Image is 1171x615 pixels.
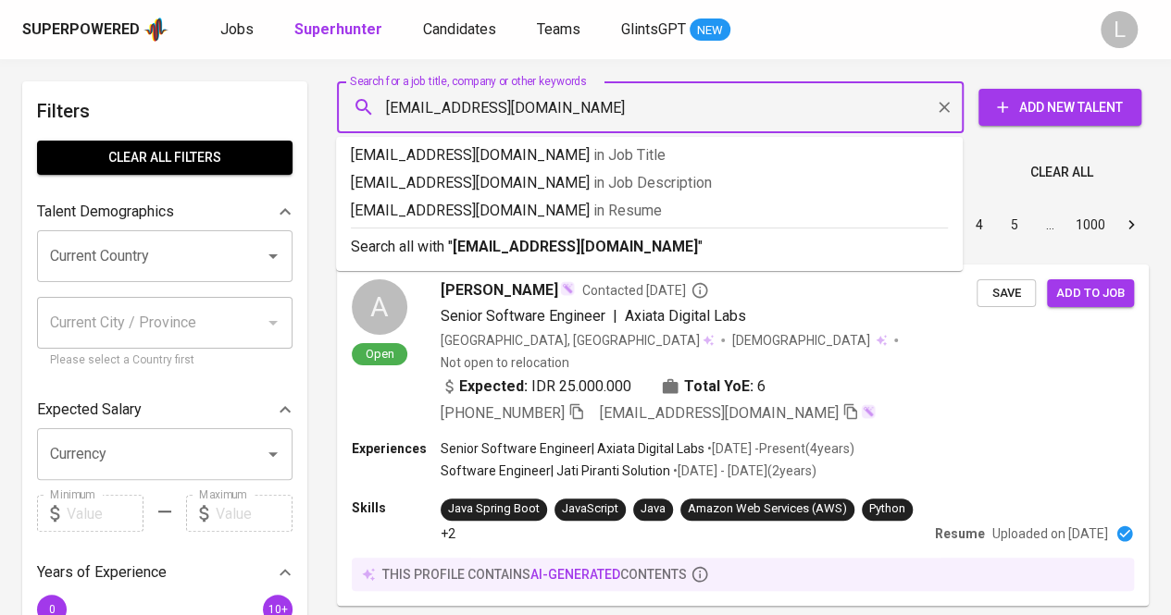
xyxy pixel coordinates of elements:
p: Search all with " " [351,236,948,258]
div: JavaScript [562,500,618,518]
p: Uploaded on [DATE] [992,524,1108,543]
nav: pagination navigation [821,210,1149,240]
div: Java Spring Boot [448,500,540,518]
span: Clear All [1030,161,1093,184]
a: Jobs [220,18,257,42]
p: Not open to relocation [441,353,569,372]
div: Java [641,500,666,518]
div: … [1035,215,1065,234]
button: Go to page 5 [1000,210,1029,240]
img: magic_wand.svg [861,404,876,419]
span: in Resume [593,202,662,219]
span: 6 [757,375,766,398]
span: Save [986,283,1027,304]
div: L [1101,11,1138,48]
input: Value [67,495,143,532]
button: Go to next page [1116,210,1146,240]
span: [DEMOGRAPHIC_DATA] [732,331,873,350]
p: Skills [352,498,441,517]
p: Please select a Country first [50,351,280,370]
span: Candidates [423,20,496,38]
span: Contacted [DATE] [582,281,709,300]
span: Jobs [220,20,254,38]
div: [GEOGRAPHIC_DATA], [GEOGRAPHIC_DATA] [441,331,714,350]
div: Amazon Web Services (AWS) [688,500,847,518]
button: Add to job [1047,279,1134,308]
button: Add New Talent [978,89,1141,126]
p: Software Engineer | Jati Piranti Solution [441,461,670,480]
span: Axiata Digital Labs [625,307,746,325]
span: NEW [690,21,730,40]
span: [EMAIL_ADDRESS][DOMAIN_NAME] [600,404,839,422]
p: [EMAIL_ADDRESS][DOMAIN_NAME] [351,144,948,166]
button: Clear All filters [37,141,293,175]
p: • [DATE] - Present ( 4 years ) [704,439,854,458]
button: Go to page 1000 [1070,210,1111,240]
span: Open [358,346,402,362]
a: GlintsGPT NEW [621,18,730,42]
div: Expected Salary [37,391,293,428]
div: IDR 25.000.000 [441,375,631,398]
span: | [613,305,617,327]
span: in Job Title [593,146,666,164]
div: Python [869,500,905,518]
p: this profile contains contents [382,565,687,584]
a: Superpoweredapp logo [22,16,168,43]
span: GlintsGPT [621,20,686,38]
p: Senior Software Engineer | Axiata Digital Labs [441,439,704,458]
a: AOpen[PERSON_NAME]Contacted [DATE]Senior Software Engineer|Axiata Digital Labs[GEOGRAPHIC_DATA], ... [337,264,1149,606]
span: in Job Description [593,174,712,191]
p: Years of Experience [37,561,167,584]
p: [EMAIL_ADDRESS][DOMAIN_NAME] [351,172,948,194]
input: Value [216,495,293,532]
img: magic_wand.svg [560,281,575,296]
a: Candidates [423,18,500,42]
button: Clear All [1023,155,1101,190]
span: [PHONE_NUMBER] [441,404,565,422]
span: Add to job [1056,283,1125,304]
div: Superpowered [22,19,140,41]
p: Resume [935,524,985,543]
span: AI-generated [530,567,620,582]
span: [PERSON_NAME] [441,279,558,301]
a: Superhunter [294,18,386,42]
p: +2 [441,524,455,543]
button: Open [260,243,286,269]
span: Clear All filters [52,146,278,169]
div: A [352,279,407,335]
div: Talent Demographics [37,193,293,230]
h6: Filters [37,96,293,126]
button: Open [260,441,286,467]
p: Experiences [352,439,441,458]
p: Talent Demographics [37,201,174,223]
b: Superhunter [294,20,382,38]
button: Save [977,279,1036,308]
b: Expected: [459,375,528,398]
div: Years of Experience [37,554,293,591]
a: Teams [537,18,584,42]
span: Add New Talent [993,96,1127,119]
p: [EMAIL_ADDRESS][DOMAIN_NAME] [351,200,948,222]
span: Teams [537,20,580,38]
p: Expected Salary [37,399,142,421]
button: Go to page 4 [965,210,994,240]
b: [EMAIL_ADDRESS][DOMAIN_NAME] [453,238,698,255]
b: Total YoE: [684,375,754,398]
svg: By Batam recruiter [691,281,709,300]
span: Senior Software Engineer [441,307,605,325]
p: • [DATE] - [DATE] ( 2 years ) [670,461,816,480]
img: app logo [143,16,168,43]
button: Clear [931,94,957,120]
